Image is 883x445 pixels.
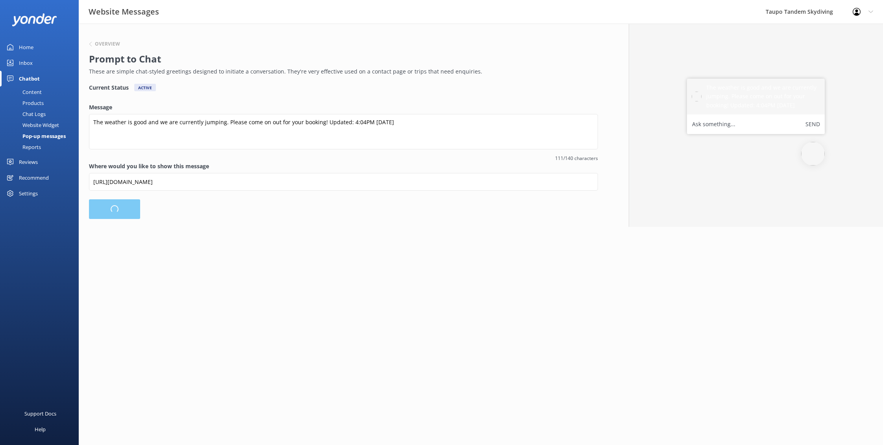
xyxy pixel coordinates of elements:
h2: Prompt to Chat [89,51,594,66]
div: Support Docs [24,406,56,421]
div: Recommend [19,170,49,186]
div: Settings [19,186,38,201]
p: These are simple chat-styled greetings designed to initiate a conversation. They're very effectiv... [89,67,594,76]
div: Help [35,421,46,437]
div: Active [134,84,156,91]
label: Where would you like to show this message [89,162,598,171]
div: Content [5,86,42,97]
a: Website Widget [5,120,79,131]
img: yonder-white-logo.png [12,13,57,26]
a: Products [5,97,79,108]
input: https://www.example.com/page [89,173,598,191]
h4: Current Status [89,84,129,91]
label: Ask something... [692,119,735,129]
div: Home [19,39,33,55]
a: Reports [5,142,79,153]
a: Chat Logs [5,108,79,120]
div: Reviews [19,154,38,170]
div: Reports [5,142,41,153]
div: Chat Logs [5,108,46,120]
div: Chatbot [19,71,40,86]
span: 111/140 characters [89,154,598,162]
textarea: The weather is good and we are currently jumping. Please come on out for your booking! Updated: 4... [89,114,598,149]
div: Website Widget [5,120,59,131]
div: Pop-up messages [5,131,66,142]
a: Pop-up messages [5,131,79,142]
h6: Overview [95,42,120,46]
div: Inbox [19,55,33,71]
h3: Website Messages [89,6,159,18]
button: Overview [89,42,120,46]
a: Content [5,86,79,97]
div: Products [5,97,44,108]
button: Send [805,119,820,129]
label: Message [89,103,598,112]
h5: The weather is good and we are currently jumping. Please come on out for your booking! Updated: 4... [706,83,820,110]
